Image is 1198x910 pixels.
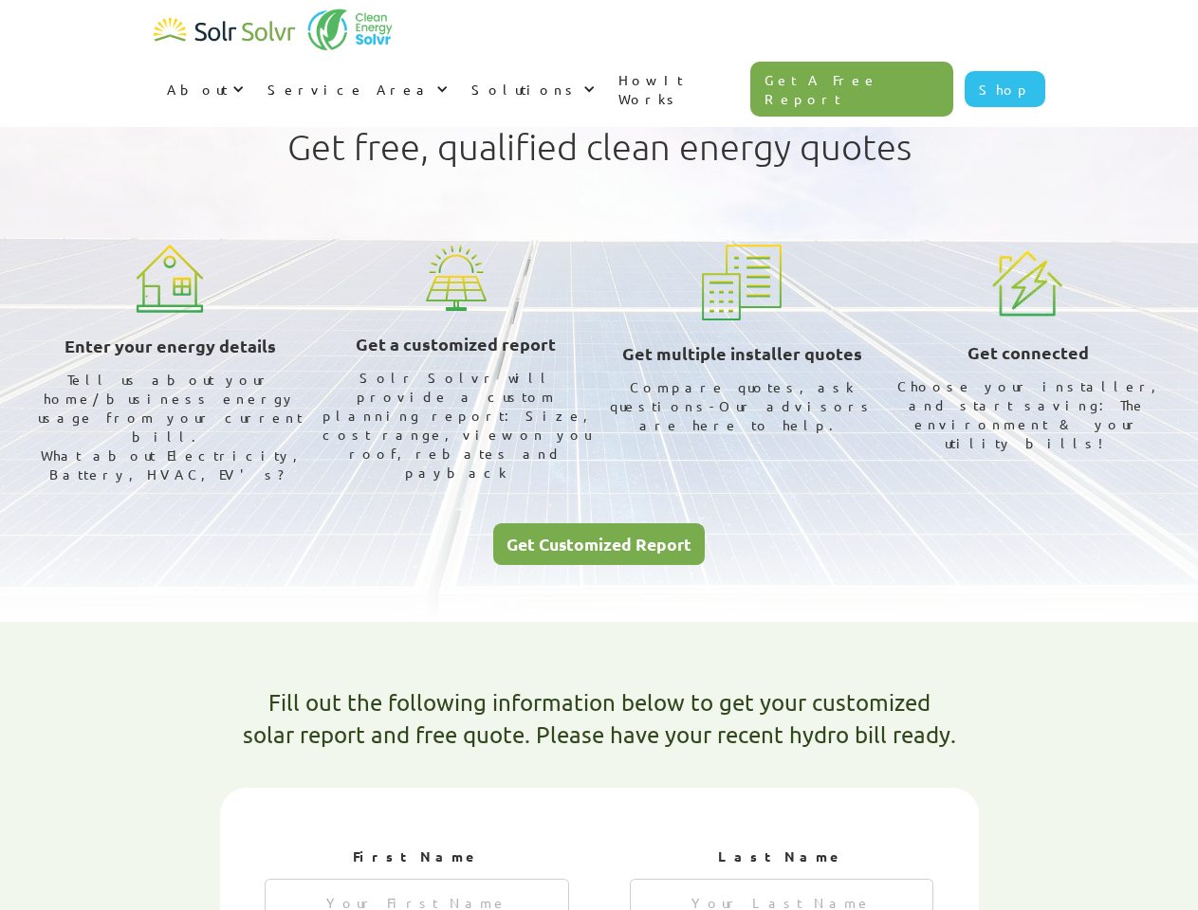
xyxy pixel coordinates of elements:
div: Get Customized Report [507,536,691,553]
div: Tell us about your home/business energy usage from your current bill. What about Electricity, Bat... [35,370,306,483]
div: Solutions [458,61,605,118]
div: Compare quotes, ask questions-Our advisors are here to help. [607,377,878,434]
a: Shop [965,71,1045,107]
div: Solr Solvr will provide a custom planning report: Size, cost range, view on you roof, rebates and... [321,368,592,482]
div: About [167,80,228,99]
h2: Last Name [630,847,934,866]
h1: Fill out the following information below to get your customized solar report and free quote. Plea... [243,686,956,750]
div: Service Area [267,80,432,99]
a: Get Customized Report [493,523,705,566]
h3: Enter your energy details [65,332,276,360]
h3: Get a customized report [356,330,556,358]
div: Service Area [254,61,458,118]
h3: Get connected [968,338,1089,367]
div: Solutions [471,80,579,99]
a: How It Works [605,51,751,127]
div: Choose your installer, and start saving: The environment & your utility bills! [893,376,1164,452]
a: Get A Free Report [750,62,953,117]
h1: Get free, qualified clean energy quotes [287,126,912,168]
h2: First Name [265,847,569,866]
div: About [154,61,254,118]
h3: Get multiple installer quotes [622,339,862,368]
